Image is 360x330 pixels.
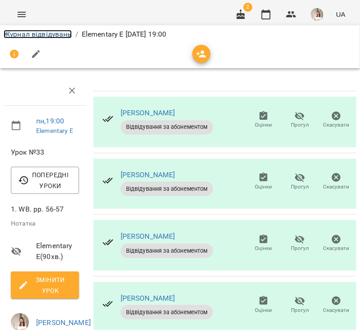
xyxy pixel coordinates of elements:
a: [PERSON_NAME] [121,108,175,117]
button: Змінити урок [11,272,79,299]
span: Скасувати [323,245,350,252]
span: Оцінки [255,306,272,314]
span: Скасувати [323,306,350,314]
span: Elementary E ( 90 хв. ) [36,240,79,262]
a: [PERSON_NAME] [121,294,175,302]
span: Відвідування за абонементом [121,185,213,193]
span: Прогул [291,121,309,129]
span: Оцінки [255,245,272,252]
button: Прогул [282,169,318,194]
button: Оцінки [245,169,282,194]
img: 712aada8251ba8fda70bc04018b69839.jpg [311,8,323,21]
button: Скасувати [318,169,355,194]
button: Скасувати [318,231,355,256]
button: Menu [11,4,33,25]
a: Журнал відвідувань [4,30,72,38]
span: UA [336,9,346,19]
span: 2 [243,3,252,12]
span: Скасувати [323,183,350,191]
span: Змінити урок [18,274,72,296]
span: Прогул [291,306,309,314]
a: пн , 19:00 [36,117,64,125]
p: Elementary E [DATE] 19:00 [82,29,167,40]
span: Оцінки [255,183,272,191]
span: Прогул [291,183,309,191]
a: [PERSON_NAME] [36,318,91,327]
button: Оцінки [245,108,282,133]
span: Урок №33 [11,147,79,158]
a: [PERSON_NAME] [121,170,175,179]
button: UA [332,6,349,23]
p: Нотатка [11,219,79,228]
li: / [75,29,78,40]
span: Оцінки [255,121,272,129]
button: Прогул [282,231,318,256]
span: Відвідування за абонементом [121,308,213,316]
span: Відвідування за абонементом [121,247,213,255]
a: [PERSON_NAME] [121,232,175,240]
span: Скасувати [323,121,350,129]
button: Оцінки [245,231,282,256]
p: 1. WB. pp. 56-57 [11,204,79,215]
a: Elementary E [36,127,73,134]
button: Скасувати [318,293,355,318]
button: Скасувати [318,108,355,133]
span: Відвідування за абонементом [121,123,213,131]
span: Попередні уроки [18,170,72,191]
button: Попередні уроки [11,167,79,194]
nav: breadcrumb [4,29,356,40]
button: Прогул [282,293,318,318]
button: Оцінки [245,293,282,318]
span: Прогул [291,245,309,252]
button: Прогул [282,108,318,133]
